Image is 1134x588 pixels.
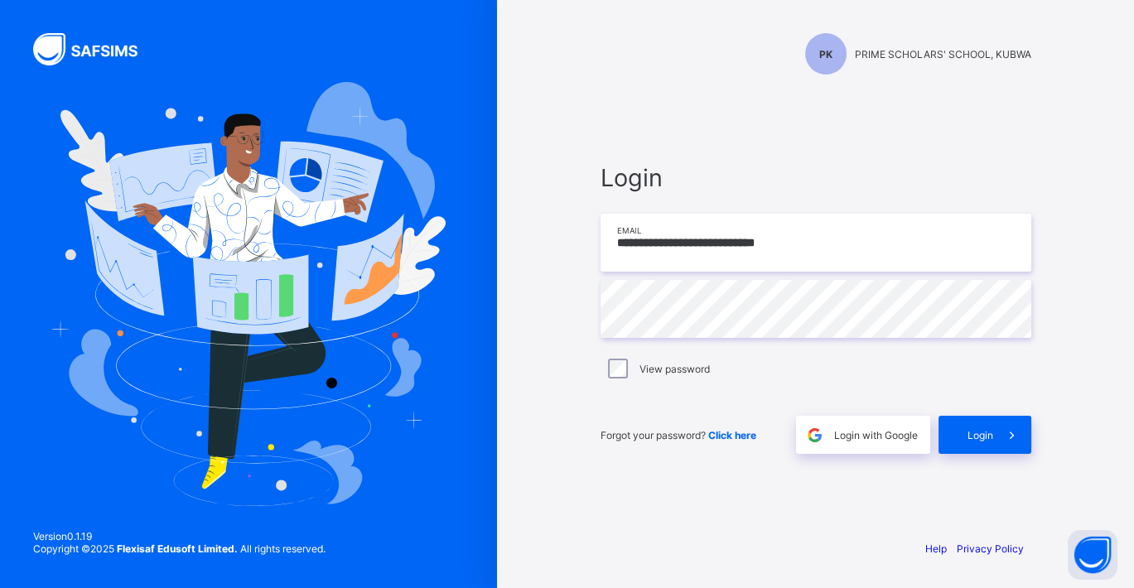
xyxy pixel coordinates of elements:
[834,429,918,441] span: Login with Google
[957,542,1024,555] a: Privacy Policy
[117,542,238,555] strong: Flexisaf Edusoft Limited.
[33,530,326,542] span: Version 0.1.19
[601,429,756,441] span: Forgot your password?
[33,542,326,555] span: Copyright © 2025 All rights reserved.
[33,33,157,65] img: SAFSIMS Logo
[639,363,710,375] label: View password
[855,48,1031,60] span: PRIME SCHOLARS' SCHOOL, KUBWA
[1068,530,1117,580] button: Open asap
[805,426,824,445] img: google.396cfc9801f0270233282035f929180a.svg
[51,82,446,506] img: Hero Image
[968,429,993,441] span: Login
[601,163,1031,192] span: Login
[819,48,832,60] span: PK
[925,542,947,555] a: Help
[708,429,756,441] a: Click here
